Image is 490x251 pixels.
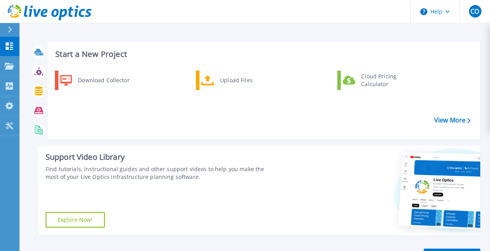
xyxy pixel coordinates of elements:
a: Cloud Pricing Calculator [337,71,417,90]
div: Cloud Pricing Calculator [357,72,415,88]
a: Explore Now! [46,212,105,228]
a: Upload Files [196,71,276,90]
span: CO [471,8,479,14]
div: Download Collector [74,72,133,88]
div: Find tutorials, instructional guides and other support videos to help you make the most of your L... [46,165,275,181]
div: Support Video Library [46,152,275,162]
a: View More [434,117,471,124]
h3: Start a New Project [55,50,470,58]
a: Download Collector [55,71,135,90]
div: Upload Files [216,72,274,88]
